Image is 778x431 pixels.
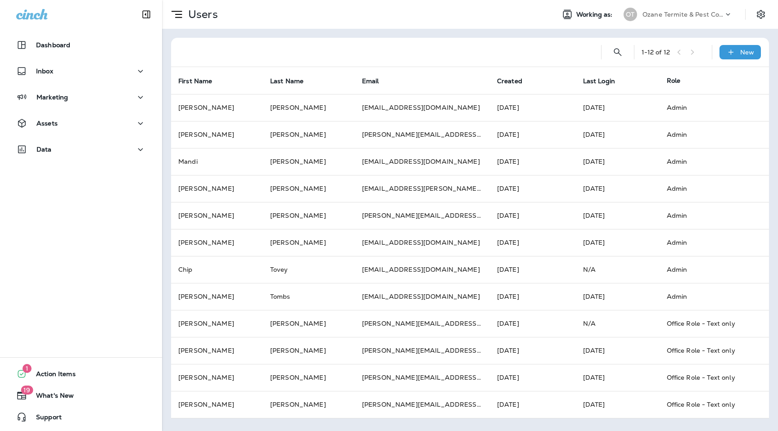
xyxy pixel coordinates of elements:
span: 19 [21,386,33,395]
button: Support [9,408,153,426]
p: Inbox [36,67,53,75]
span: Working as: [576,11,615,18]
button: Inbox [9,62,153,80]
p: Marketing [36,94,68,101]
p: Users [185,8,218,21]
button: Data [9,140,153,158]
div: OT [624,8,637,21]
button: Dashboard [9,36,153,54]
button: Assets [9,114,153,132]
span: What's New [27,392,74,403]
span: 1 [23,364,32,373]
span: Action Items [27,370,76,381]
p: Assets [36,120,58,127]
p: New [740,49,754,56]
button: Settings [753,6,769,22]
button: 1Action Items [9,365,153,383]
p: Dashboard [36,41,70,49]
button: Marketing [9,88,153,106]
p: Ozane Termite & Pest Control [642,11,724,18]
button: Collapse Sidebar [134,5,159,23]
span: Support [27,413,62,424]
p: Data [36,146,52,153]
button: 19What's New [9,386,153,404]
